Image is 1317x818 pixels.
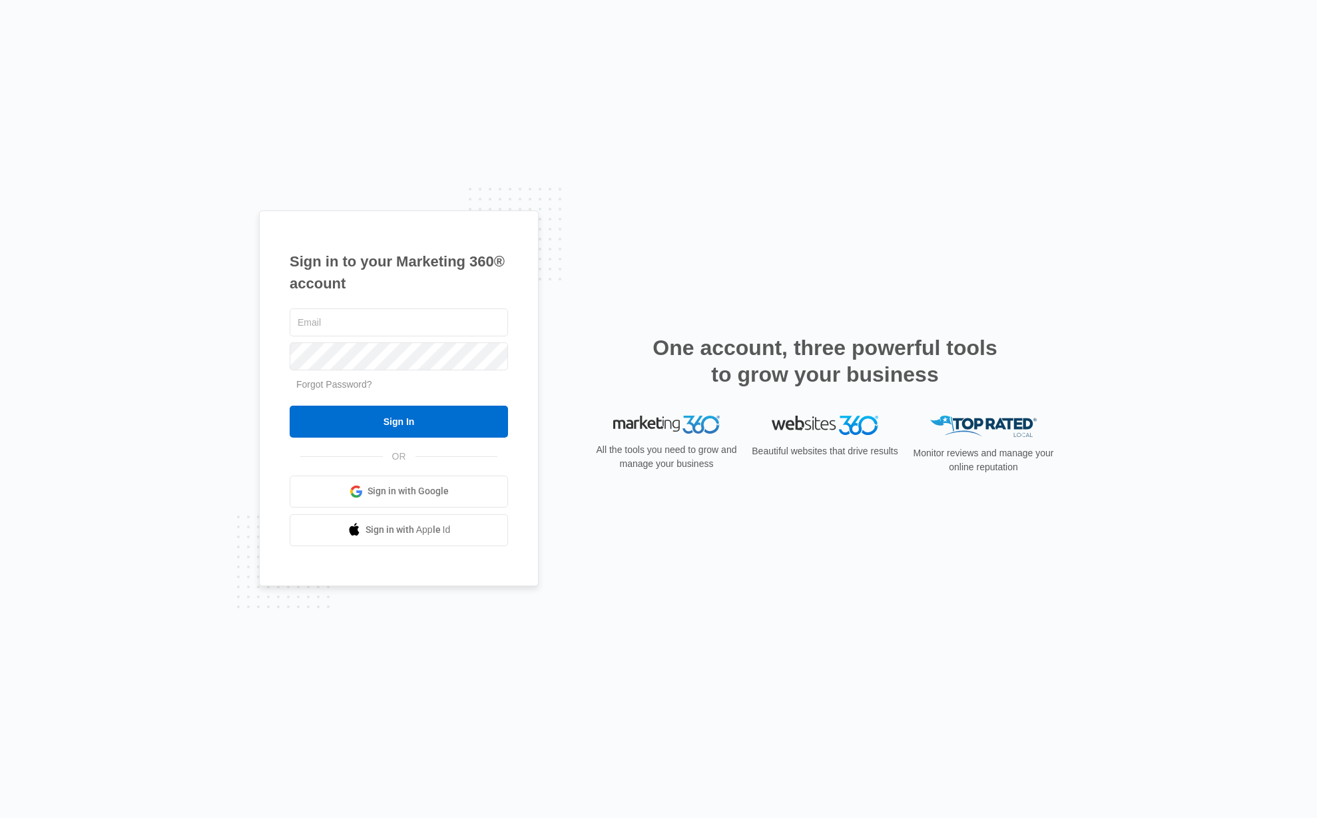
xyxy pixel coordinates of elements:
p: Beautiful websites that drive results [750,444,900,458]
h2: One account, three powerful tools to grow your business [649,334,1001,388]
span: OR [383,450,415,464]
img: Websites 360 [772,416,878,435]
span: Sign in with Apple Id [366,523,451,537]
img: Top Rated Local [930,416,1037,438]
img: Marketing 360 [613,416,720,434]
a: Sign in with Apple Id [290,514,508,546]
h1: Sign in to your Marketing 360® account [290,250,508,294]
p: All the tools you need to grow and manage your business [592,443,741,471]
a: Sign in with Google [290,476,508,508]
span: Sign in with Google [368,484,449,498]
p: Monitor reviews and manage your online reputation [909,446,1058,474]
a: Forgot Password? [296,379,372,390]
input: Email [290,308,508,336]
input: Sign In [290,406,508,438]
